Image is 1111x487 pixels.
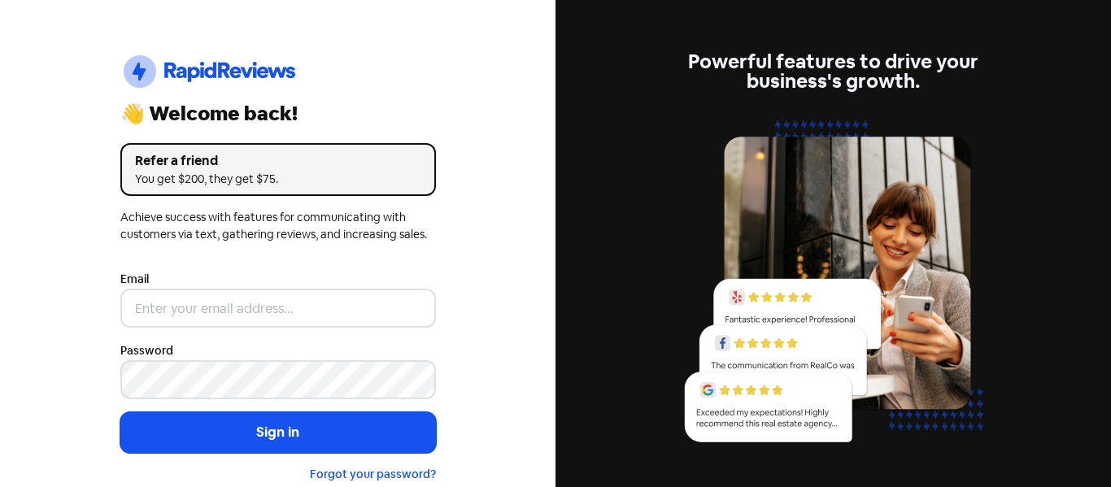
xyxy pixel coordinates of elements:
div: Refer a friend [135,151,421,171]
label: Email [120,271,149,288]
div: You get $200, they get $75. [135,171,421,188]
label: Password [120,342,173,359]
div: 👋 Welcome back! [120,104,436,124]
div: Powerful features to drive your business's growth. [676,52,991,91]
button: Sign in [120,412,436,453]
a: Forgot your password? [310,467,436,481]
input: Enter your email address... [120,289,436,328]
div: Achieve success with features for communicating with customers via text, gathering reviews, and i... [120,209,436,243]
img: reviews [676,111,991,461]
